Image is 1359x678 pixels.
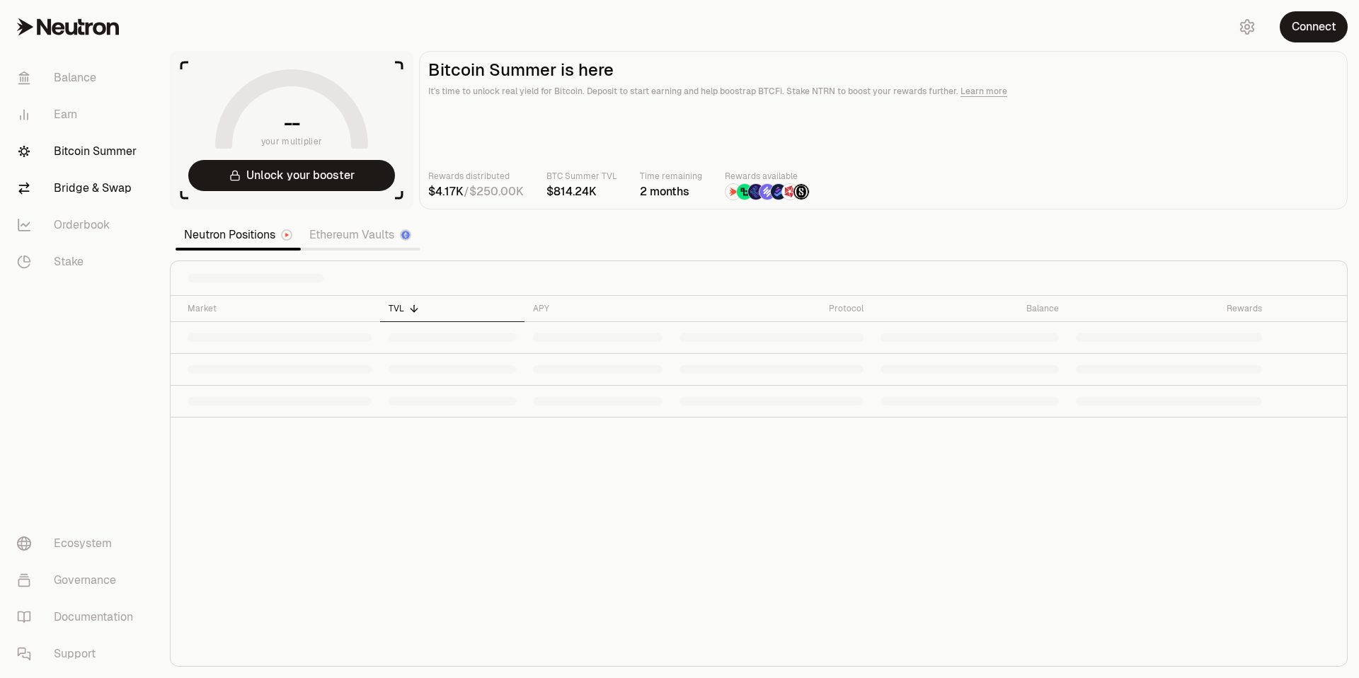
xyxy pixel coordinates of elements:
[6,59,153,96] a: Balance
[793,184,809,200] img: Structured Points
[261,134,323,149] span: your multiplier
[428,84,1338,98] p: It's time to unlock real yield for Bitcoin. Deposit to start earning and help boostrap BTCFi. Sta...
[389,303,516,314] div: TVL
[6,636,153,672] a: Support
[6,133,153,170] a: Bitcoin Summer
[6,243,153,280] a: Stake
[188,160,395,191] button: Unlock your booster
[771,184,786,200] img: Bedrock Diamonds
[881,303,1059,314] div: Balance
[428,169,524,183] p: Rewards distributed
[428,60,1338,80] h2: Bitcoin Summer is here
[284,112,300,134] h1: --
[6,599,153,636] a: Documentation
[748,184,764,200] img: EtherFi Points
[188,303,372,314] div: Market
[6,207,153,243] a: Orderbook
[6,525,153,562] a: Ecosystem
[725,169,810,183] p: Rewards available
[401,231,410,239] img: Ethereum Logo
[726,184,741,200] img: NTRN
[6,562,153,599] a: Governance
[961,86,1007,97] a: Learn more
[428,183,524,200] div: /
[1280,11,1348,42] button: Connect
[782,184,798,200] img: Mars Fragments
[546,169,617,183] p: BTC Summer TVL
[679,303,864,314] div: Protocol
[640,183,702,200] div: 2 months
[737,184,752,200] img: Lombard Lux
[282,231,291,239] img: Neutron Logo
[6,170,153,207] a: Bridge & Swap
[759,184,775,200] img: Solv Points
[533,303,663,314] div: APY
[640,169,702,183] p: Time remaining
[6,96,153,133] a: Earn
[176,221,301,249] a: Neutron Positions
[1076,303,1262,314] div: Rewards
[301,221,420,249] a: Ethereum Vaults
